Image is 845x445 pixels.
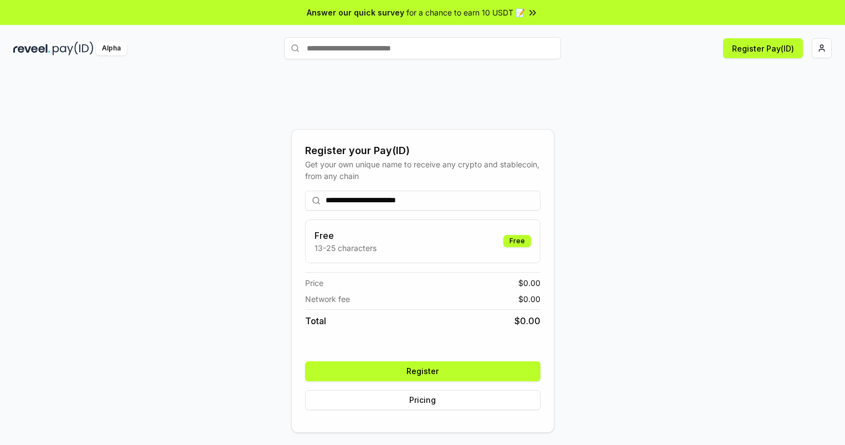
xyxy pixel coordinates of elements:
[305,277,323,289] span: Price
[305,143,540,158] div: Register your Pay(ID)
[13,42,50,55] img: reveel_dark
[315,229,377,242] h3: Free
[518,293,540,305] span: $ 0.00
[305,390,540,410] button: Pricing
[518,277,540,289] span: $ 0.00
[96,42,127,55] div: Alpha
[305,158,540,182] div: Get your own unique name to receive any crypto and stablecoin, from any chain
[514,314,540,328] span: $ 0.00
[53,42,94,55] img: pay_id
[315,242,377,254] p: 13-25 characters
[723,38,803,58] button: Register Pay(ID)
[305,314,326,328] span: Total
[406,7,525,18] span: for a chance to earn 10 USDT 📝
[503,235,531,247] div: Free
[305,293,350,305] span: Network fee
[307,7,404,18] span: Answer our quick survey
[305,361,540,381] button: Register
